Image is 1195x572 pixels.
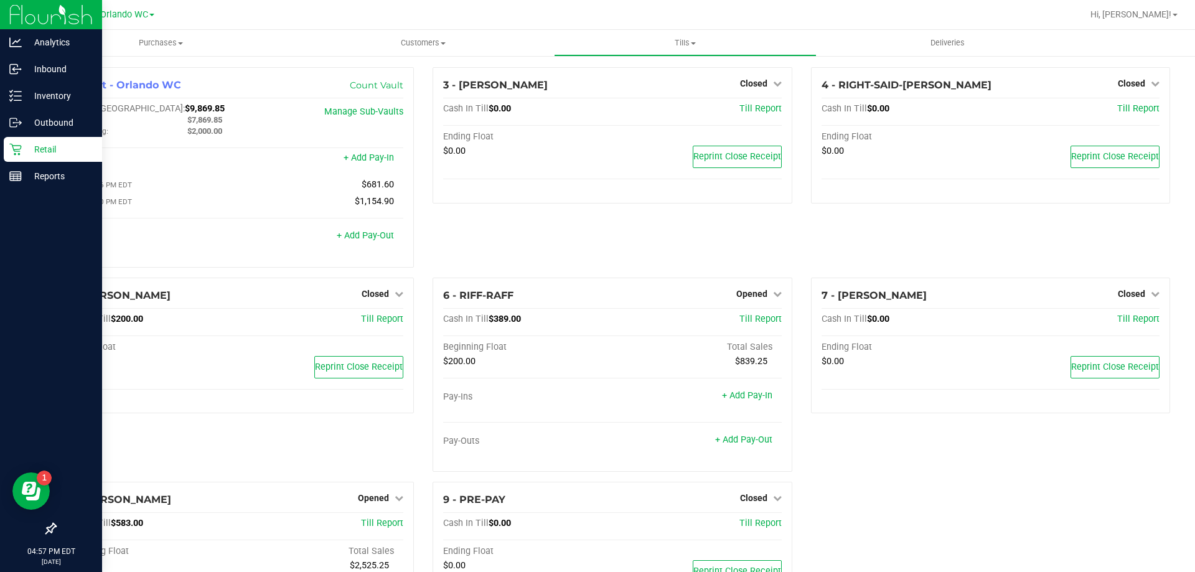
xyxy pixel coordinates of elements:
[489,103,511,114] span: $0.00
[822,79,991,91] span: 4 - RIGHT-SAID-[PERSON_NAME]
[37,471,52,485] iframe: Resource center unread badge
[30,30,292,56] a: Purchases
[100,9,148,20] span: Orlando WC
[187,115,222,124] span: $7,869.85
[822,289,927,301] span: 7 - [PERSON_NAME]
[443,391,612,403] div: Pay-Ins
[65,103,185,114] span: Cash In [GEOGRAPHIC_DATA]:
[715,434,772,445] a: + Add Pay-Out
[22,169,96,184] p: Reports
[1071,362,1159,372] span: Reprint Close Receipt
[1118,78,1145,88] span: Closed
[324,106,403,117] a: Manage Sub-Vaults
[489,518,511,528] span: $0.00
[65,79,181,91] span: 1 - Vault - Orlando WC
[315,362,403,372] span: Reprint Close Receipt
[358,493,389,503] span: Opened
[443,131,612,143] div: Ending Float
[314,356,403,378] button: Reprint Close Receipt
[722,390,772,401] a: + Add Pay-In
[355,196,394,207] span: $1,154.90
[22,142,96,157] p: Retail
[22,115,96,130] p: Outbound
[1117,314,1160,324] a: Till Report
[65,232,235,243] div: Pay-Outs
[443,436,612,447] div: Pay-Outs
[443,494,505,505] span: 9 - PRE-PAY
[65,546,235,557] div: Beginning Float
[1090,9,1171,19] span: Hi, [PERSON_NAME]!
[30,37,292,49] span: Purchases
[9,63,22,75] inline-svg: Inbound
[9,170,22,182] inline-svg: Reports
[443,342,612,353] div: Beginning Float
[12,472,50,510] iframe: Resource center
[822,103,867,114] span: Cash In Till
[443,356,476,367] span: $200.00
[9,36,22,49] inline-svg: Analytics
[1071,151,1159,162] span: Reprint Close Receipt
[693,151,781,162] span: Reprint Close Receipt
[612,342,782,353] div: Total Sales
[914,37,982,49] span: Deliveries
[735,356,767,367] span: $839.25
[555,37,815,49] span: Tills
[443,289,513,301] span: 6 - RIFF-RAFF
[65,289,171,301] span: 5 - [PERSON_NAME]
[9,90,22,102] inline-svg: Inventory
[350,80,403,91] a: Count Vault
[739,314,782,324] a: Till Report
[65,342,235,353] div: Ending Float
[9,116,22,129] inline-svg: Outbound
[344,152,394,163] a: + Add Pay-In
[693,146,782,168] button: Reprint Close Receipt
[337,230,394,241] a: + Add Pay-Out
[235,546,404,557] div: Total Sales
[443,518,489,528] span: Cash In Till
[1071,146,1160,168] button: Reprint Close Receipt
[443,314,489,324] span: Cash In Till
[867,314,889,324] span: $0.00
[867,103,889,114] span: $0.00
[6,546,96,557] p: 04:57 PM EDT
[443,146,466,156] span: $0.00
[185,103,225,114] span: $9,869.85
[1071,356,1160,378] button: Reprint Close Receipt
[187,126,222,136] span: $2,000.00
[292,30,554,56] a: Customers
[65,494,171,505] span: 8 - [PERSON_NAME]
[443,79,548,91] span: 3 - [PERSON_NAME]
[22,88,96,103] p: Inventory
[740,493,767,503] span: Closed
[822,342,991,353] div: Ending Float
[443,560,466,571] span: $0.00
[9,143,22,156] inline-svg: Retail
[822,314,867,324] span: Cash In Till
[822,131,991,143] div: Ending Float
[22,62,96,77] p: Inbound
[822,356,844,367] span: $0.00
[554,30,816,56] a: Tills
[740,78,767,88] span: Closed
[22,35,96,50] p: Analytics
[817,30,1079,56] a: Deliveries
[736,289,767,299] span: Opened
[739,518,782,528] a: Till Report
[489,314,521,324] span: $389.00
[362,289,389,299] span: Closed
[822,146,844,156] span: $0.00
[361,518,403,528] a: Till Report
[6,557,96,566] p: [DATE]
[739,103,782,114] a: Till Report
[350,560,389,571] span: $2,525.25
[361,314,403,324] a: Till Report
[111,314,143,324] span: $200.00
[1117,103,1160,114] a: Till Report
